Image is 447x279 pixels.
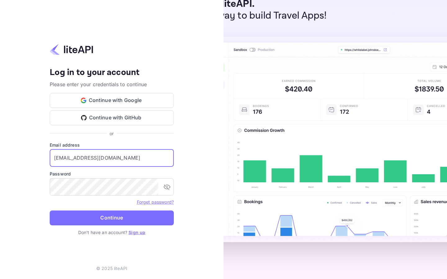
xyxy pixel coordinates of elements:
p: The fastest way to build Travel Apps! [165,10,327,22]
p: or [110,130,114,137]
input: Enter your email address [50,149,174,167]
button: Continue [50,210,174,225]
a: Forget password? [137,199,174,205]
a: Sign up [129,230,145,235]
h4: Log in to your account [50,67,174,78]
button: Continue with GitHub [50,110,174,125]
p: Don't have an account? [50,229,174,236]
button: toggle password visibility [161,181,173,193]
label: Email address [50,142,174,148]
img: liteapi [50,43,93,55]
p: Please enter your credentials to continue [50,81,174,88]
label: Password [50,170,174,177]
button: Continue with Google [50,93,174,108]
p: © 2025 liteAPI [96,265,127,272]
